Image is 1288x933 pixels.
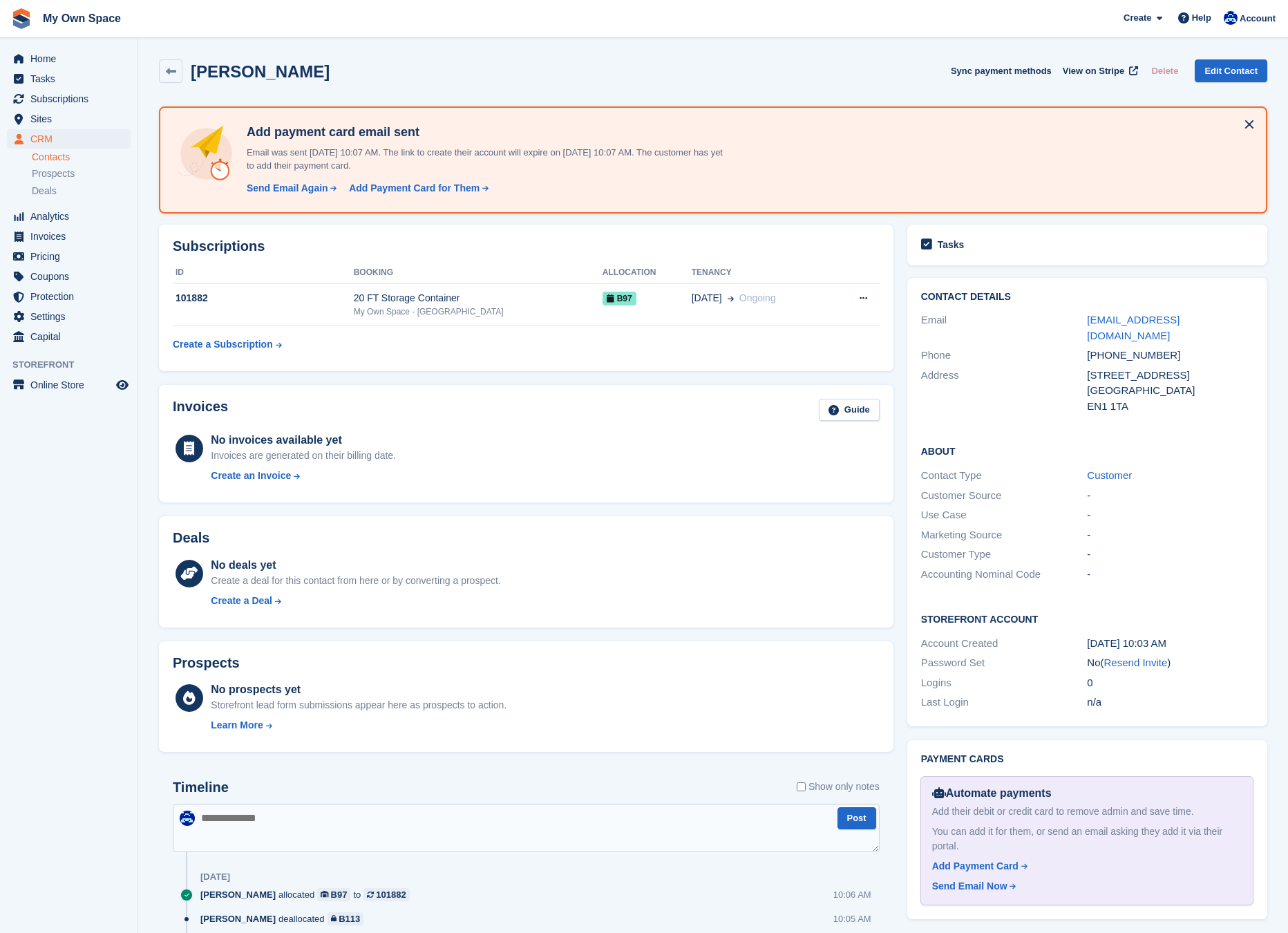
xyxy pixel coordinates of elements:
[177,124,236,183] img: add-payment-card-4dbda4983b697a7845d177d07a5d71e8a16f1ec00487972de202a45f1e8132f5.svg
[1104,657,1168,668] a: Resend Invite
[932,785,1242,802] div: Automate payments
[921,507,1088,523] div: Use Case
[211,698,506,713] div: Storefront lead form submissions appear here as prospects to action.
[739,292,776,303] span: Ongoing
[211,594,272,608] div: Create a Deal
[30,227,113,246] span: Invoices
[7,267,131,286] a: menu
[200,888,417,901] div: allocated to
[1224,11,1238,25] img: Millie Webb
[11,8,32,29] img: stora-icon-8386f47178a22dfd0bd8f6a31ec36ba5ce8667c1dd55bd0f319d3a0aa187defe.svg
[211,469,396,483] a: Create an Invoice
[339,912,360,925] div: B113
[7,89,131,109] a: menu
[938,238,965,251] h2: Tasks
[211,449,396,463] div: Invoices are generated on their billing date.
[241,146,725,173] p: Email was sent [DATE] 10:07 AM. The link to create their account will expire on [DATE] 10:07 AM. ...
[797,780,806,794] input: Show only notes
[30,89,113,109] span: Subscriptions
[921,488,1088,504] div: Customer Source
[1087,399,1253,415] div: EN1 1TA
[1101,657,1171,668] span: ( )
[932,824,1242,854] div: You can add it for them, or send an email asking they add it via their portal.
[114,377,131,393] a: Preview store
[1087,488,1253,504] div: -
[173,291,354,305] div: 101882
[1087,507,1253,523] div: -
[191,62,330,81] h2: [PERSON_NAME]
[30,267,113,286] span: Coupons
[30,247,113,266] span: Pricing
[37,7,126,30] a: My Own Space
[1087,655,1253,671] div: No
[1087,368,1253,384] div: [STREET_ADDRESS]
[1087,547,1253,563] div: -
[1087,348,1253,364] div: [PHONE_NUMBER]
[7,109,131,129] a: menu
[354,305,603,318] div: My Own Space - [GEOGRAPHIC_DATA]
[30,69,113,88] span: Tasks
[211,594,500,608] a: Create a Deal
[363,888,409,901] a: 101882
[7,287,131,306] a: menu
[833,888,871,901] div: 10:06 AM
[1087,567,1253,583] div: -
[211,681,506,698] div: No prospects yet
[932,859,1019,874] div: Add Payment Card
[211,557,500,574] div: No deals yet
[173,780,229,795] h2: Timeline
[932,879,1007,894] div: Send Email Now
[30,49,113,68] span: Home
[921,312,1088,343] div: Email
[12,358,138,372] span: Storefront
[30,207,113,226] span: Analytics
[932,859,1236,874] a: Add Payment Card
[819,399,880,422] a: Guide
[173,655,240,671] h2: Prospects
[921,695,1088,710] div: Last Login
[211,574,500,588] div: Create a deal for this contact from here or by converting a prospect.
[1087,383,1253,399] div: [GEOGRAPHIC_DATA]
[30,129,113,149] span: CRM
[1087,314,1180,341] a: [EMAIL_ADDRESS][DOMAIN_NAME]
[1057,59,1141,82] a: View on Stripe
[173,332,282,357] a: Create a Subscription
[30,307,113,326] span: Settings
[354,291,603,305] div: 20 FT Storage Container
[797,780,880,794] label: Show only notes
[921,754,1253,765] h2: Payment cards
[200,912,370,925] div: deallocated
[173,399,228,422] h2: Invoices
[32,151,131,164] a: Contacts
[211,469,291,483] div: Create an Invoice
[200,871,230,883] div: [DATE]
[30,109,113,129] span: Sites
[921,292,1253,303] h2: Contact Details
[328,912,364,925] a: B113
[173,530,209,546] h2: Deals
[921,444,1253,458] h2: About
[241,124,725,140] h4: Add payment card email sent
[7,307,131,326] a: menu
[951,59,1052,82] button: Sync payment methods
[1063,64,1124,78] span: View on Stripe
[32,167,131,181] a: Prospects
[1192,11,1211,25] span: Help
[7,375,131,395] a: menu
[173,238,880,254] h2: Subscriptions
[32,185,57,198] span: Deals
[247,181,328,196] div: Send Email Again
[921,348,1088,364] div: Phone
[317,888,350,901] a: B97
[32,167,75,180] span: Prospects
[7,69,131,88] a: menu
[7,207,131,226] a: menu
[7,129,131,149] a: menu
[921,468,1088,484] div: Contact Type
[30,287,113,306] span: Protection
[1087,675,1253,691] div: 0
[7,327,131,346] a: menu
[603,292,636,305] span: B97
[921,675,1088,691] div: Logins
[692,291,722,305] span: [DATE]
